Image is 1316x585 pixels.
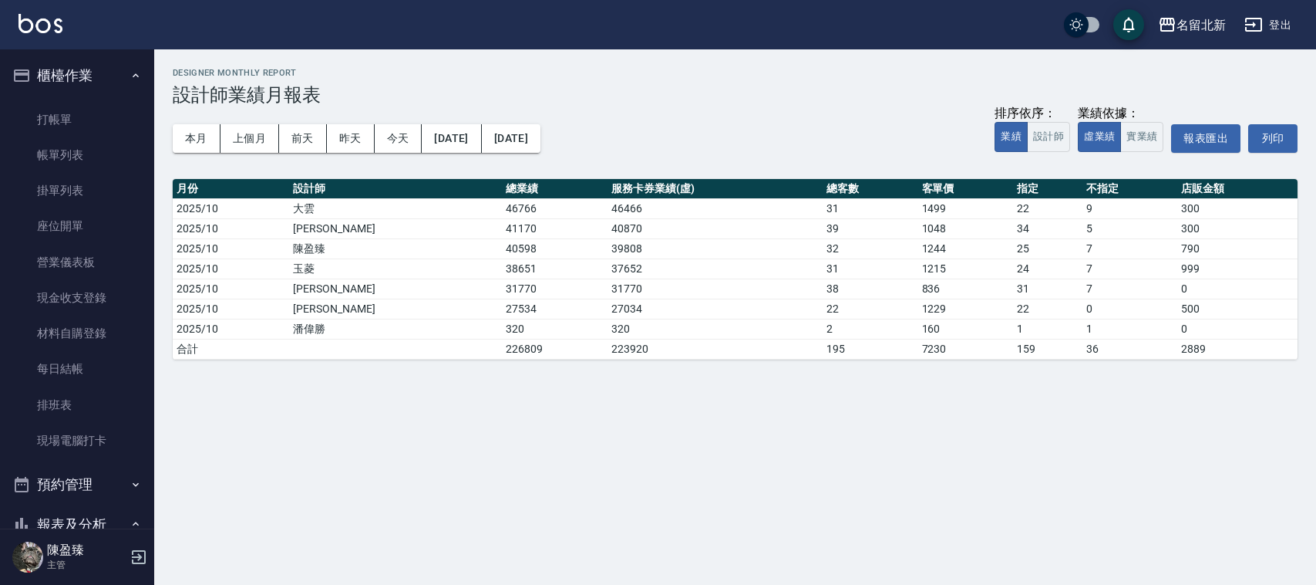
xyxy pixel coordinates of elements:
[918,279,1013,299] td: 836
[1177,319,1297,339] td: 0
[1152,9,1232,41] button: 名留北新
[608,179,823,199] th: 服務卡券業績(虛)
[608,238,823,259] td: 39808
[173,279,289,299] td: 2025/10
[173,339,289,359] td: 合計
[279,124,327,153] button: 前天
[823,259,917,279] td: 31
[6,465,148,505] button: 預約管理
[1082,238,1177,259] td: 7
[6,173,148,208] a: 掛單列表
[289,238,502,259] td: 陳盈臻
[173,299,289,319] td: 2025/10
[1082,299,1177,319] td: 0
[608,319,823,339] td: 320
[502,259,608,279] td: 38651
[823,218,917,238] td: 39
[289,299,502,319] td: [PERSON_NAME]
[502,339,608,359] td: 226809
[1013,259,1082,279] td: 24
[1171,124,1240,153] button: 報表匯出
[918,179,1013,199] th: 客單價
[918,198,1013,218] td: 1499
[1013,319,1082,339] td: 1
[1082,198,1177,218] td: 9
[1177,339,1297,359] td: 2889
[173,124,220,153] button: 本月
[502,179,608,199] th: 總業績
[6,505,148,545] button: 報表及分析
[6,351,148,387] a: 每日結帳
[1013,218,1082,238] td: 34
[220,124,279,153] button: 上個月
[1027,122,1070,152] button: 設計師
[995,122,1028,152] button: 業績
[1082,319,1177,339] td: 1
[6,102,148,137] a: 打帳單
[918,259,1013,279] td: 1215
[375,124,422,153] button: 今天
[6,280,148,316] a: 現金收支登錄
[1177,238,1297,259] td: 790
[6,387,148,423] a: 排班表
[173,238,289,259] td: 2025/10
[823,339,917,359] td: 195
[1177,299,1297,319] td: 500
[327,124,375,153] button: 昨天
[918,299,1013,319] td: 1229
[1013,179,1082,199] th: 指定
[918,319,1013,339] td: 160
[1177,198,1297,218] td: 300
[918,339,1013,359] td: 7230
[608,299,823,319] td: 27034
[1120,122,1163,152] button: 實業績
[1238,11,1297,39] button: 登出
[289,179,502,199] th: 設計師
[823,299,917,319] td: 22
[173,319,289,339] td: 2025/10
[19,14,62,33] img: Logo
[918,218,1013,238] td: 1048
[173,68,1297,78] h2: Designer Monthly Report
[12,542,43,573] img: Person
[173,259,289,279] td: 2025/10
[1177,179,1297,199] th: 店販金額
[6,316,148,351] a: 材料自購登錄
[1082,279,1177,299] td: 7
[173,84,1297,106] h3: 設計師業績月報表
[1248,124,1297,153] button: 列印
[6,137,148,173] a: 帳單列表
[173,218,289,238] td: 2025/10
[823,238,917,259] td: 32
[6,56,148,96] button: 櫃檯作業
[1078,122,1121,152] button: 虛業績
[1013,279,1082,299] td: 31
[289,218,502,238] td: [PERSON_NAME]
[6,245,148,280] a: 營業儀表板
[502,299,608,319] td: 27534
[502,279,608,299] td: 31770
[1177,279,1297,299] td: 0
[482,124,540,153] button: [DATE]
[289,198,502,218] td: 大雲
[6,208,148,244] a: 座位開單
[1082,259,1177,279] td: 7
[995,106,1070,122] div: 排序依序：
[608,279,823,299] td: 31770
[173,198,289,218] td: 2025/10
[823,279,917,299] td: 38
[289,279,502,299] td: [PERSON_NAME]
[608,218,823,238] td: 40870
[1013,238,1082,259] td: 25
[1176,15,1226,35] div: 名留北新
[289,319,502,339] td: 潘偉勝
[502,238,608,259] td: 40598
[502,218,608,238] td: 41170
[1013,339,1082,359] td: 159
[1113,9,1144,40] button: save
[173,179,1297,360] table: a dense table
[1078,106,1163,122] div: 業績依據：
[1082,179,1177,199] th: 不指定
[1082,339,1177,359] td: 36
